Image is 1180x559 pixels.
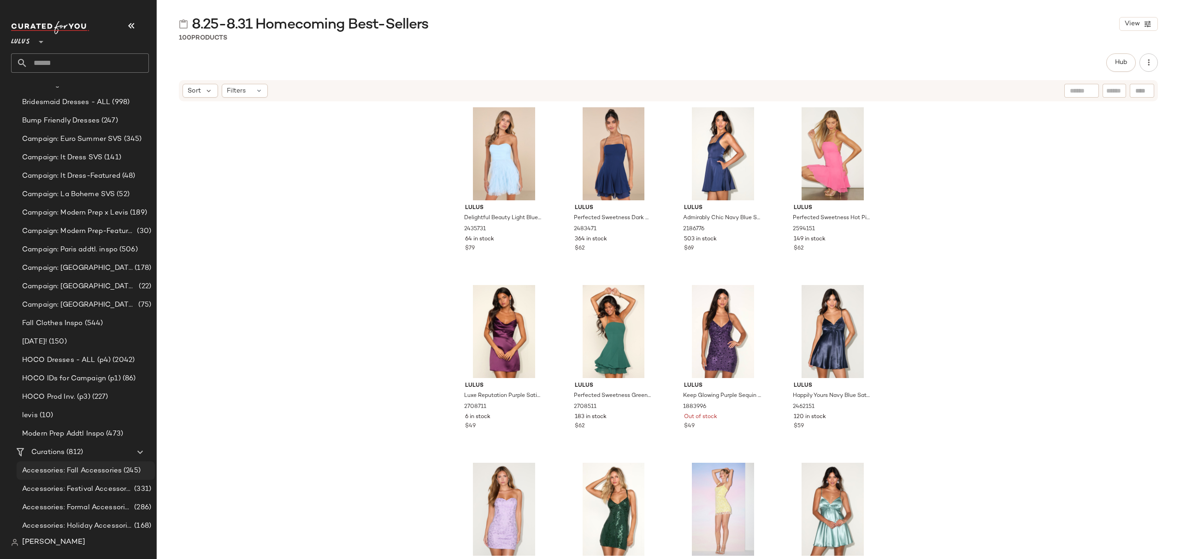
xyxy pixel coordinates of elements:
span: Campaign: It Dress-Featured [22,171,120,181]
img: 12006261_2483471.jpg [567,107,660,200]
span: (812) [65,447,83,458]
span: Lulus [575,382,653,390]
span: Lulus [11,31,30,48]
span: $59 [794,422,804,431]
span: Accessories: Fall Accessories [22,466,122,476]
img: svg%3e [11,539,18,546]
img: 11876001_2435731.jpg [458,107,550,200]
span: Campaign: Modern Prep-Featured [22,226,135,237]
span: Lulus [794,204,872,212]
span: (52) [115,189,130,200]
span: 2435731 [464,225,486,233]
span: HOCO Dresses - ALL (p4) [22,355,111,366]
span: Bump Friendly Dresses [22,116,100,126]
span: Lulus [465,204,543,212]
img: 1883996_2_02_front_Retakes_2025-07-28.jpg [677,285,769,378]
span: Campaign: Euro Summer SVS [22,134,122,145]
span: (345) [122,134,142,145]
span: (48) [120,171,136,181]
span: Hub [1115,59,1127,66]
span: (544) [83,318,103,329]
span: 149 in stock [794,235,826,244]
span: Campaign: [GEOGRAPHIC_DATA] Best Sellers [22,263,133,274]
span: Lulus [794,382,872,390]
span: 8.25-8.31 Homecoming Best-Sellers [192,16,428,34]
span: Lulus [575,204,653,212]
span: Campaign: La Boheme SVS [22,189,115,200]
span: Campaign: [GEOGRAPHIC_DATA]-SVS [22,300,136,310]
span: (22) [137,281,151,292]
span: Happily Yours Navy Blue Satin Skater Mini Dress [793,392,871,400]
span: (178) [133,263,151,274]
span: $49 [465,422,476,431]
span: $69 [684,245,694,253]
span: (86) [121,373,136,384]
span: Bridesmaid Dresses - ALL [22,97,110,108]
span: Perfected Sweetness Dark Blue Pleated Tiered Mini Dress [574,214,652,222]
img: 2704151_2_01_hero_Retakes_2025-08-01.jpg [786,463,879,556]
span: (30) [135,226,151,237]
span: 2708711 [464,403,486,411]
span: Accessories: Holiday Accessories [22,521,132,531]
span: 100 [179,35,191,41]
span: 364 in stock [575,235,607,244]
span: Campaign: It Dress SVS [22,152,102,163]
span: (331) [132,484,151,495]
span: [DATE]! [22,337,47,347]
span: Admirably Chic Navy Blue Satin Lace-Up Mini Dress With Pockets [683,214,761,222]
span: [PERSON_NAME] [22,537,85,548]
span: Campaign: [GEOGRAPHIC_DATA] FEATURED [22,281,137,292]
span: Accessories: Festival Accessories [22,484,132,495]
img: 2708511_01_hero_2025-07-09.jpg [567,285,660,378]
span: Filters [227,86,246,96]
img: 2481191_2_02_front_Retakes_2025-08-21.jpg [458,463,550,556]
span: Sort [188,86,201,96]
span: Lulus [684,382,762,390]
span: $49 [684,422,695,431]
img: 2720571_02_front_2025-08-08.jpg [567,463,660,556]
span: 64 in stock [465,235,494,244]
span: 120 in stock [794,413,826,421]
img: 13017581_2434911.jpg [677,463,769,556]
span: 1883996 [683,403,706,411]
span: (168) [132,521,151,531]
span: Lulus [465,382,543,390]
span: (189) [128,208,147,218]
span: (10) [38,410,53,421]
span: (506) [118,245,138,255]
img: 12666661_2594151.jpg [786,107,879,200]
span: Perfected Sweetness Hot Pink Pleated Tiered Mini Dress [793,214,871,222]
span: Campaign: Modern Prep x Levis [22,208,128,218]
span: Fall Clothes Inspo [22,318,83,329]
span: Curations [31,447,65,458]
button: View [1119,17,1158,31]
span: (75) [136,300,151,310]
div: Products [179,33,227,43]
span: Delightful Beauty Light Blue Mesh Strapless Ruffled Mini Dress [464,214,542,222]
span: HOCO Prod Inv. (p3) [22,392,90,402]
span: (286) [132,502,151,513]
span: 2708511 [574,403,596,411]
img: svg%3e [179,19,188,29]
span: 2186776 [683,225,704,233]
span: (150) [47,337,67,347]
span: Out of stock [684,413,717,421]
span: Modern Prep Addtl Inspo [22,429,104,439]
span: 6 in stock [465,413,490,421]
span: $62 [575,422,585,431]
span: HOCO IDs for Campaign (p1) [22,373,121,384]
img: cfy_white_logo.C9jOOHJF.svg [11,21,89,34]
span: (141) [102,152,121,163]
span: Lulus [684,204,762,212]
span: 503 in stock [684,235,717,244]
span: Luxe Reputation Purple Satin Sleeveless Cowl Neck Mini Dress [464,392,542,400]
span: 2462151 [793,403,814,411]
button: Hub [1106,53,1136,72]
span: View [1124,20,1140,28]
span: (2042) [111,355,135,366]
span: (998) [110,97,130,108]
span: (245) [122,466,141,476]
span: 2594151 [793,225,815,233]
img: 2462151_2_01_hero_Retakes_2025-09-03.jpg [786,285,879,378]
span: Accessories: Formal Accessories [22,502,132,513]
